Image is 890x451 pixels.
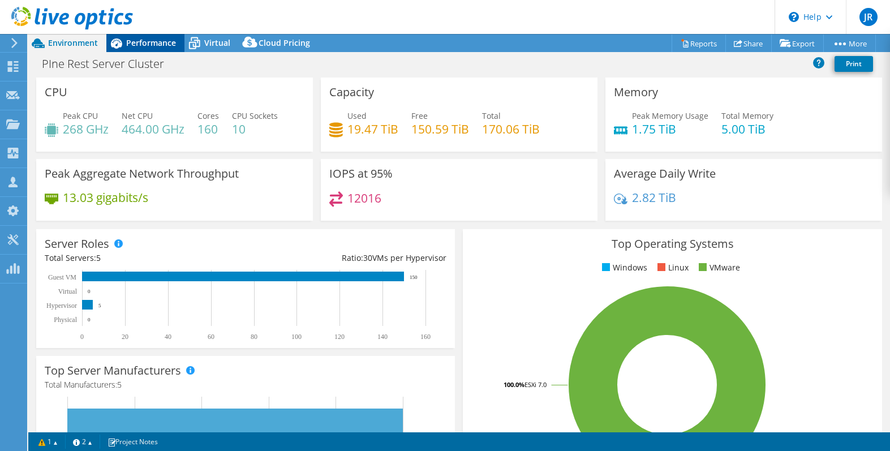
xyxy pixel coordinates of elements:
h4: 10 [232,123,278,135]
text: 140 [377,333,388,341]
tspan: ESXi 7.0 [524,380,547,389]
text: 20 [122,333,128,341]
span: Performance [126,37,176,48]
span: JR [859,8,878,26]
h4: 268 GHz [63,123,109,135]
h4: 150.59 TiB [411,123,469,135]
h4: 170.06 TiB [482,123,540,135]
h4: Total Manufacturers: [45,379,446,391]
span: Total Memory [721,110,773,121]
a: More [823,35,876,52]
text: 0 [88,289,91,294]
h3: Capacity [329,86,374,98]
tspan: 100.0% [504,380,524,389]
h4: 464.00 GHz [122,123,184,135]
span: CPU Sockets [232,110,278,121]
text: 0 [80,333,84,341]
li: Linux [655,261,689,274]
a: Export [771,35,824,52]
h4: 2.82 TiB [632,191,676,204]
text: Virtual [58,287,78,295]
text: 160 [420,333,431,341]
text: Guest VM [48,273,76,281]
text: 100 [291,333,302,341]
h4: 12016 [347,192,381,204]
text: 150 [410,274,418,280]
h3: Server Roles [45,238,109,250]
h3: CPU [45,86,67,98]
h4: 5.00 TiB [721,123,773,135]
h3: IOPS at 95% [329,167,393,180]
h3: Average Daily Write [614,167,716,180]
span: Total [482,110,501,121]
div: Ratio: VMs per Hypervisor [246,252,446,264]
h4: 13.03 gigabits/s [63,191,148,204]
h4: 160 [197,123,219,135]
span: Used [347,110,367,121]
span: Peak Memory Usage [632,110,708,121]
text: 5 [98,303,101,308]
a: Project Notes [100,435,166,449]
svg: \n [789,12,799,22]
a: Reports [672,35,726,52]
span: Virtual [204,37,230,48]
h4: 1.75 TiB [632,123,708,135]
h3: Memory [614,86,658,98]
a: 2 [65,435,100,449]
span: Net CPU [122,110,153,121]
span: Cloud Pricing [259,37,310,48]
span: Cores [197,110,219,121]
span: Free [411,110,428,121]
a: 1 [31,435,66,449]
text: Hypervisor [46,302,77,310]
a: Share [725,35,772,52]
span: Environment [48,37,98,48]
span: 30 [363,252,372,263]
h3: Peak Aggregate Network Throughput [45,167,239,180]
text: 80 [251,333,257,341]
span: 5 [117,379,122,390]
span: Peak CPU [63,110,98,121]
text: 0 [88,317,91,323]
text: 120 [334,333,345,341]
li: Windows [599,261,647,274]
h4: 19.47 TiB [347,123,398,135]
h3: Top Operating Systems [471,238,873,250]
h3: Top Server Manufacturers [45,364,181,377]
a: Print [835,56,873,72]
text: Physical [54,316,77,324]
h1: PIne Rest Server Cluster [37,58,182,70]
li: VMware [696,261,740,274]
text: 40 [165,333,171,341]
div: Total Servers: [45,252,246,264]
text: 60 [208,333,214,341]
span: 5 [96,252,101,263]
